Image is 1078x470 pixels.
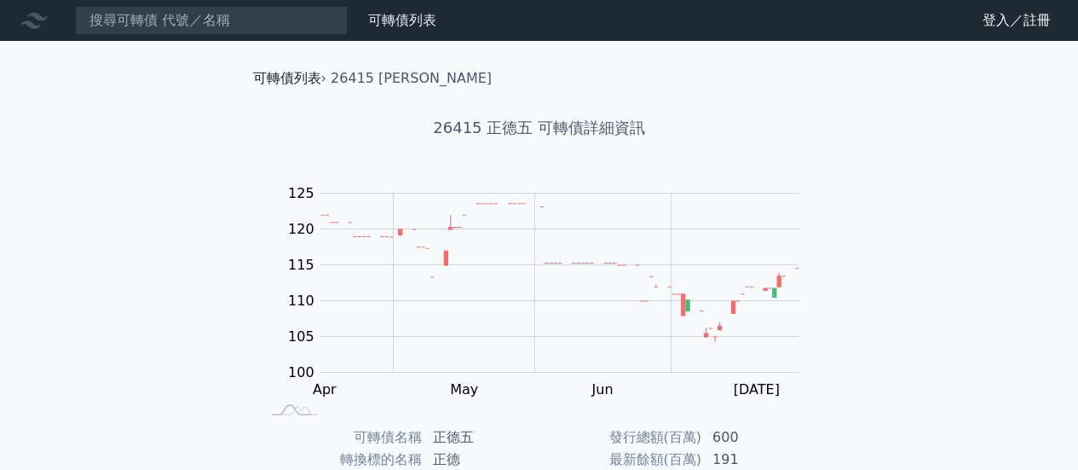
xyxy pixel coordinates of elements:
[450,381,478,397] tspan: May
[253,70,321,86] a: 可轉債列表
[591,381,613,397] tspan: Jun
[993,388,1078,470] iframe: Chat Widget
[279,185,824,397] g: Chart
[288,364,314,380] tspan: 100
[313,381,337,397] tspan: Apr
[423,426,539,449] td: 正德五
[75,6,348,35] input: 搜尋可轉債 代號／名稱
[239,116,839,140] h1: 26415 正德五 可轉債詳細資訊
[288,257,314,273] tspan: 115
[288,221,314,237] tspan: 120
[288,185,314,201] tspan: 125
[539,426,702,449] td: 發行總額(百萬)
[969,7,1064,34] a: 登入／註冊
[331,68,492,89] li: 26415 [PERSON_NAME]
[733,381,779,397] tspan: [DATE]
[993,388,1078,470] div: 聊天小工具
[368,12,436,28] a: 可轉債列表
[288,328,314,345] tspan: 105
[260,426,423,449] td: 可轉債名稱
[288,293,314,309] tspan: 110
[253,68,326,89] li: ›
[702,426,819,449] td: 600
